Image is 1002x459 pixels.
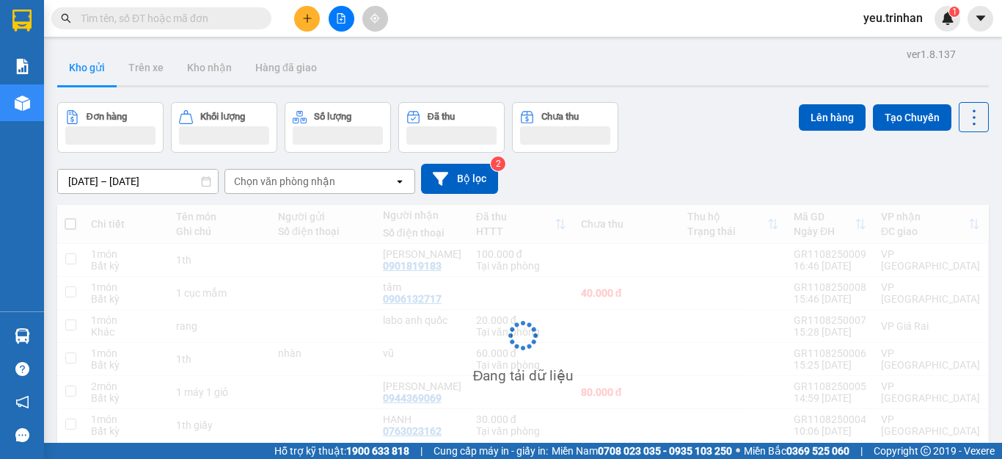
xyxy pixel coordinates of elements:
[951,7,957,17] span: 1
[329,6,354,32] button: file-add
[421,164,498,194] button: Bộ lọc
[921,446,931,456] span: copyright
[234,174,335,189] div: Chọn văn phòng nhận
[852,9,935,27] span: yeu.trinhan
[117,50,175,85] button: Trên xe
[512,102,618,153] button: Chưa thu
[362,6,388,32] button: aim
[171,102,277,153] button: Khối lượng
[370,13,380,24] span: aim
[58,170,218,193] input: Select a date range.
[12,10,32,32] img: logo-vxr
[87,112,127,122] div: Đơn hàng
[15,362,29,376] span: question-circle
[274,443,409,459] span: Hỗ trợ kỹ thuật:
[968,6,993,32] button: caret-down
[57,102,164,153] button: Đơn hàng
[552,443,732,459] span: Miền Nam
[473,365,574,387] div: Đang tải dữ liệu
[336,13,346,24] span: file-add
[598,445,732,457] strong: 0708 023 035 - 0935 103 250
[434,443,548,459] span: Cung cấp máy in - giấy in:
[61,13,71,24] span: search
[244,50,329,85] button: Hàng đã giao
[786,445,849,457] strong: 0369 525 060
[294,6,320,32] button: plus
[736,448,740,454] span: ⚪️
[907,46,956,62] div: ver 1.8.137
[873,104,951,131] button: Tạo Chuyến
[491,156,505,171] sup: 2
[949,7,959,17] sup: 1
[302,13,312,24] span: plus
[860,443,863,459] span: |
[941,12,954,25] img: icon-new-feature
[398,102,505,153] button: Đã thu
[420,443,423,459] span: |
[744,443,849,459] span: Miền Bắc
[428,112,455,122] div: Đã thu
[799,104,866,131] button: Lên hàng
[974,12,987,25] span: caret-down
[15,395,29,409] span: notification
[15,95,30,111] img: warehouse-icon
[15,59,30,74] img: solution-icon
[541,112,579,122] div: Chưa thu
[81,10,254,26] input: Tìm tên, số ĐT hoặc mã đơn
[200,112,245,122] div: Khối lượng
[175,50,244,85] button: Kho nhận
[314,112,351,122] div: Số lượng
[15,428,29,442] span: message
[394,176,406,187] svg: open
[285,102,391,153] button: Số lượng
[346,445,409,457] strong: 1900 633 818
[57,50,117,85] button: Kho gửi
[15,328,30,344] img: warehouse-icon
